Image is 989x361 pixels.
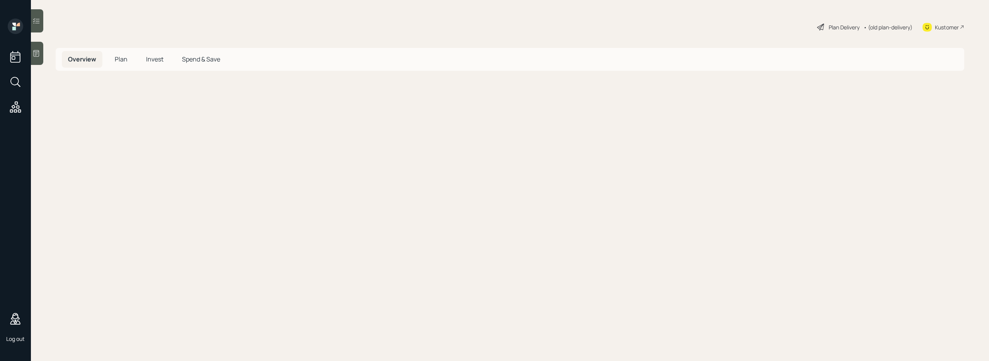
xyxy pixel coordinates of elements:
[115,55,127,63] span: Plan
[935,23,959,31] div: Kustomer
[68,55,96,63] span: Overview
[146,55,163,63] span: Invest
[863,23,913,31] div: • (old plan-delivery)
[6,335,25,342] div: Log out
[829,23,860,31] div: Plan Delivery
[182,55,220,63] span: Spend & Save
